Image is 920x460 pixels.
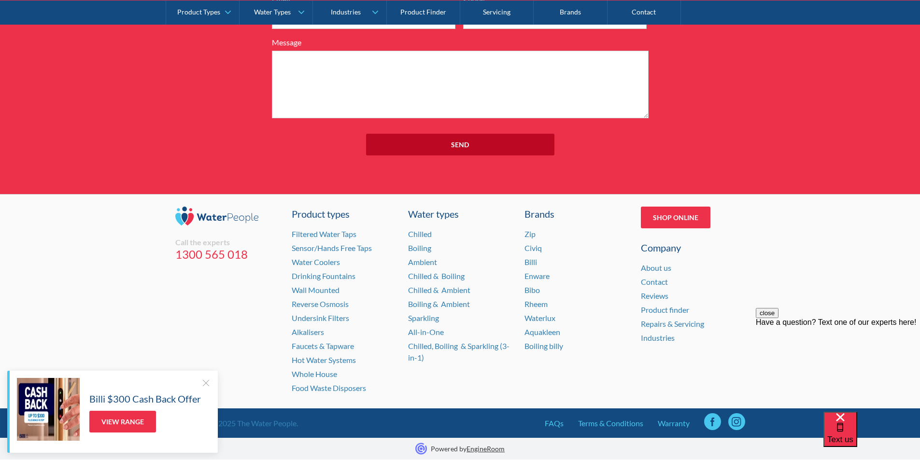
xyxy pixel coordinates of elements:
[175,247,280,262] a: 1300 565 018
[823,412,920,460] iframe: podium webchat widget bubble
[408,285,470,294] a: Chilled & Ambient
[524,327,560,336] a: Aquakleen
[524,299,548,308] a: Rheem
[408,313,439,322] a: Sparkling
[366,134,554,155] input: Send
[177,8,220,16] div: Product Types
[408,327,444,336] a: All-in-One
[408,229,432,238] a: Chilled
[641,291,668,300] a: Reviews
[272,37,649,48] label: Message
[641,333,675,342] a: Industries
[524,207,629,221] div: Brands
[292,229,356,238] a: Filtered Water Taps
[524,257,537,266] a: Billi
[292,271,355,280] a: Drinking Fountains
[756,308,920,424] iframe: podium webchat widget prompt
[641,207,710,228] a: Shop Online
[408,257,437,266] a: Ambient
[292,383,366,392] a: Food Waste Disposers
[524,341,563,350] a: Boiling billy
[524,285,540,294] a: Bibo
[641,305,689,314] a: Product finder
[658,418,690,429] a: Warranty
[408,341,510,362] a: Chilled, Boiling & Sparkling (3-in-1)
[524,243,542,252] a: Civiq
[408,299,470,308] a: Boiling & Ambient
[524,313,555,322] a: Waterlux
[292,257,340,266] a: Water Coolers
[578,418,643,429] a: Terms & Conditions
[524,271,550,280] a: Enware
[292,369,337,378] a: Whole House
[292,299,349,308] a: Reverse Osmosis
[408,243,431,252] a: Boiling
[641,277,668,286] a: Contact
[331,8,361,16] div: Industries
[175,418,298,429] div: © Copyright 2025 The Water People.
[641,263,671,272] a: About us
[292,327,324,336] a: Alkalisers
[641,319,704,328] a: Repairs & Servicing
[467,445,505,453] a: EngineRoom
[254,8,291,16] div: Water Types
[175,237,280,247] div: Call the experts
[545,418,564,429] a: FAQs
[408,271,465,280] a: Chilled & Boiling
[292,341,354,350] a: Faucets & Tapware
[408,207,512,221] a: Water types
[17,378,80,441] img: Billi $300 Cash Back Offer
[292,207,396,221] a: Product types
[431,444,505,454] p: Powered by
[89,411,156,432] a: View Range
[292,243,372,252] a: Sensor/Hands Free Taps
[89,391,201,406] h5: Billi $300 Cash Back Offer
[292,313,349,322] a: Undersink Filters
[292,285,340,294] a: Wall Mounted
[641,240,745,255] div: Company
[524,229,536,238] a: Zip
[292,355,356,364] a: Hot Water Systems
